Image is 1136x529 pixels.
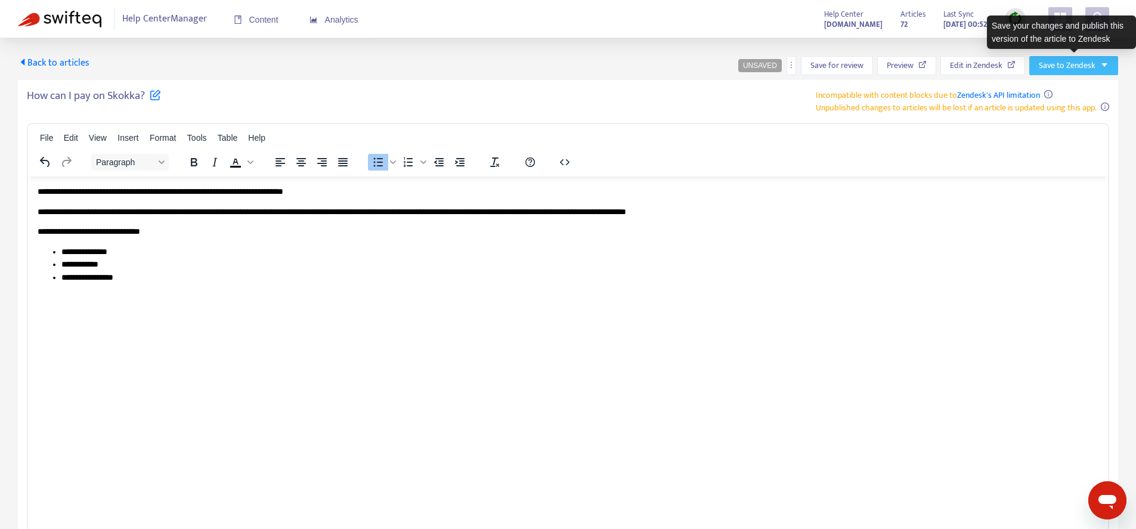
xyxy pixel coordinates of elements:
[877,56,936,75] button: Preview
[234,16,242,24] span: book
[150,133,176,143] span: Format
[816,88,1040,102] span: Incompatible with content blocks due to
[743,61,777,70] span: UNSAVED
[900,8,925,21] span: Articles
[18,55,89,71] span: Back to articles
[333,154,353,171] button: Justify
[1029,56,1118,75] button: Save to Zendeskcaret-down
[943,18,987,31] strong: [DATE] 00:52
[122,8,207,30] span: Help Center Manager
[56,154,76,171] button: Redo
[1100,61,1109,69] span: caret-down
[957,88,1040,102] a: Zendesk's API limitation
[485,154,505,171] button: Clear formatting
[450,154,470,171] button: Increase indent
[1053,11,1067,26] span: appstore
[18,11,101,27] img: Swifteq
[1008,11,1023,26] img: sync.dc5367851b00ba804db3.png
[35,154,55,171] button: Undo
[1101,103,1109,111] span: info-circle
[309,16,318,24] span: area-chart
[248,133,265,143] span: Help
[205,154,225,171] button: Italic
[89,133,107,143] span: View
[291,154,311,171] button: Align center
[520,154,540,171] button: Help
[184,154,204,171] button: Bold
[801,56,873,75] button: Save for review
[270,154,290,171] button: Align left
[64,133,78,143] span: Edit
[1090,11,1104,26] span: user
[96,157,154,167] span: Paragraph
[887,59,914,72] span: Preview
[824,17,883,31] a: [DOMAIN_NAME]
[987,16,1136,49] div: Save your changes and publish this version of the article to Zendesk
[27,89,161,110] h5: How can I pay on Skokka?
[1039,59,1095,72] span: Save to Zendesk
[787,61,795,69] span: more
[940,56,1025,75] button: Edit in Zendesk
[943,8,974,21] span: Last Sync
[398,154,428,171] div: Numbered list
[117,133,138,143] span: Insert
[309,15,358,24] span: Analytics
[824,8,863,21] span: Help Center
[1044,90,1053,98] span: info-circle
[187,133,207,143] span: Tools
[824,18,883,31] strong: [DOMAIN_NAME]
[91,154,169,171] button: Block Paragraph
[787,56,796,75] button: more
[40,133,54,143] span: File
[816,101,1097,115] span: Unpublished changes to articles will be lost if an article is updated using this app.
[225,154,255,171] div: Text color Black
[429,154,449,171] button: Decrease indent
[950,59,1002,72] span: Edit in Zendesk
[312,154,332,171] button: Align right
[18,57,27,67] span: caret-left
[368,154,398,171] div: Bullet list
[234,15,278,24] span: Content
[900,18,908,31] strong: 72
[218,133,237,143] span: Table
[1088,481,1126,519] iframe: Pulsante per aprire la finestra di messaggistica
[810,59,863,72] span: Save for review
